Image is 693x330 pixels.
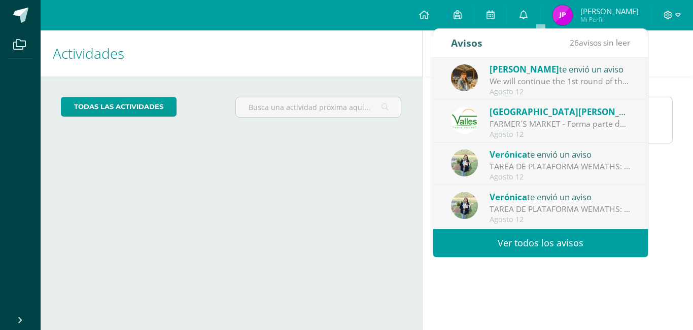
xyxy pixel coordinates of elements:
span: Mi Perfil [580,15,639,24]
span: Verónica [490,191,527,203]
div: te envió un aviso [490,148,631,161]
img: 277bcbe59a3193735934720de11f87e8.png [451,150,478,176]
input: Busca una actividad próxima aquí... [236,97,401,117]
img: 655b80ae09ddbd8c2374c270caf1a621.png [451,64,478,91]
h1: Actividades [53,30,410,77]
img: 22d071987e65730cf62ad810f9c7ceaa.png [552,5,573,25]
div: Agosto 12 [490,215,631,224]
div: TAREA DE PLATAFORMA WEMATHS: Buenas tardes papitos, el día LUNES 18 de agosto , iniciaremos con l... [490,161,631,172]
div: Agosto 12 [490,88,631,96]
div: FARMER´S MARKET - Forma parte de nuestros expositores 🌽🍅🥕: ¡Únete como expositor en nuestro Farme... [490,118,631,130]
div: Agosto 12 [490,173,631,181]
span: Verónica [490,149,527,160]
img: 94564fe4cf850d796e68e37240ca284b.png [451,107,478,134]
div: te envió un aviso [490,190,631,203]
a: Ver todos los avisos [433,229,648,257]
div: Agosto 12 [490,130,631,139]
div: TAREA DE PLATAFORMA WEMATHS: Buenas tardes papitos, el día LUNES 18 de agosto , iniciaremos con l... [490,203,631,215]
a: todas las Actividades [61,97,177,117]
div: We will continue the 1st round of the Spelling Bee contest tomorrow: Dear Students, We will conti... [490,76,631,87]
div: te envió un aviso [490,62,631,76]
span: [PERSON_NAME] [490,63,559,75]
span: 26 [570,37,579,48]
img: 277bcbe59a3193735934720de11f87e8.png [451,192,478,219]
div: te envió un aviso [490,105,631,118]
span: [GEOGRAPHIC_DATA][PERSON_NAME] [490,106,648,118]
span: [PERSON_NAME] [580,6,639,16]
span: avisos sin leer [570,37,630,48]
div: Avisos [451,29,482,57]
